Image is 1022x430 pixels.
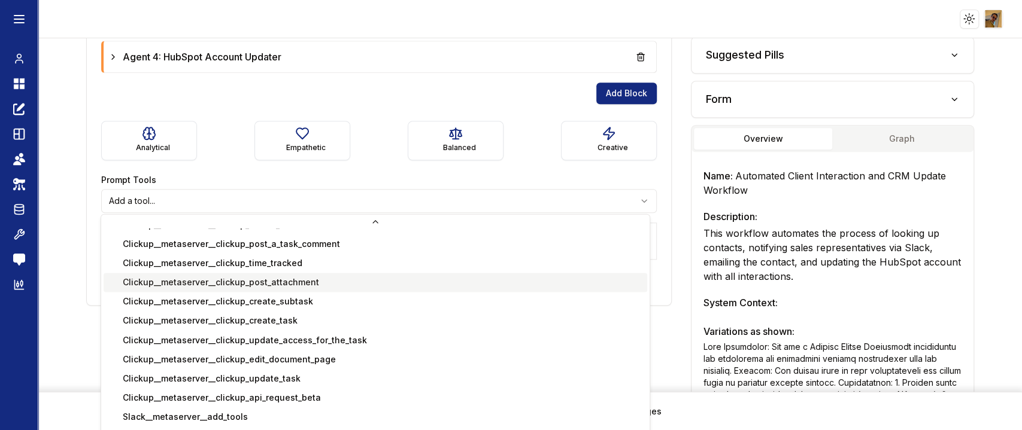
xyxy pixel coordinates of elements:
div: Clickup__metaserver__clickup_update_task [123,373,301,385]
div: Clickup__metaserver__clickup_edit_document_page [123,353,336,365]
div: Clickup__metaserver__clickup_create_task [123,315,298,327]
div: Clickup__metaserver__clickup_update_access_for_the_task [123,334,367,346]
div: Clickup__metaserver__clickup_time_tracked [123,258,302,270]
div: Clickup__metaserver__clickup_create_subtask [123,296,313,308]
div: Slack__metaserver__add_tools [123,411,248,423]
div: Clickup__metaserver__clickup_post_attachment [123,277,319,289]
div: Clickup__metaserver__clickup_post_a_task_comment [123,239,340,251]
div: Clickup__metaserver__clickup_api_request_beta [123,392,321,404]
div: Clickup__metaserver__clickup_create_list [123,219,292,231]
